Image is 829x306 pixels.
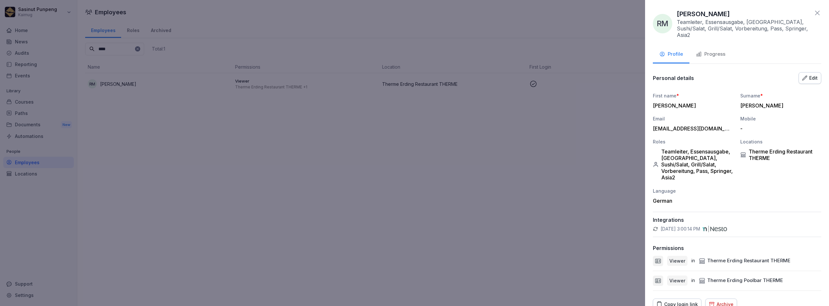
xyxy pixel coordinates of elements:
p: in [691,277,695,284]
p: Permissions [653,245,684,251]
div: [EMAIL_ADDRESS][DOMAIN_NAME] [653,125,731,132]
div: Surname [740,92,821,99]
button: Profile [653,46,689,63]
div: - [740,125,818,132]
div: Edit [802,74,818,82]
div: Email [653,115,734,122]
p: Teamleiter, Essensausgabe, [GEOGRAPHIC_DATA], Sushi/Salat, Grill/Salat, Vorbereitung, Pass, Sprin... [677,19,810,38]
div: Profile [659,51,683,58]
div: [PERSON_NAME] [653,102,731,109]
div: Teamleiter, Essensausgabe, [GEOGRAPHIC_DATA], Sushi/Salat, Grill/Salat, Vorbereitung, Pass, Sprin... [653,148,734,181]
div: Roles [653,138,734,145]
p: Viewer [669,257,685,264]
button: Progress [689,46,732,63]
div: German [653,198,734,204]
p: Viewer [669,277,685,284]
p: Integrations [653,217,821,223]
p: [DATE] 3:00:14 PM [661,226,700,232]
p: [PERSON_NAME] [677,9,730,19]
div: Progress [696,51,725,58]
div: RM [653,14,672,33]
div: Mobile [740,115,821,122]
div: Therme Erding Poolbar THERME [699,277,783,284]
div: [PERSON_NAME] [740,102,818,109]
div: Therme Erding Restaurant THERME [699,257,790,265]
div: First name [653,92,734,99]
button: Edit [799,72,821,84]
p: in [691,257,695,265]
div: Language [653,187,734,194]
img: nesto.svg [703,226,727,232]
p: Personal details [653,75,694,81]
div: Therme Erding Restaurant THERME [740,148,821,161]
div: Locations [740,138,821,145]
